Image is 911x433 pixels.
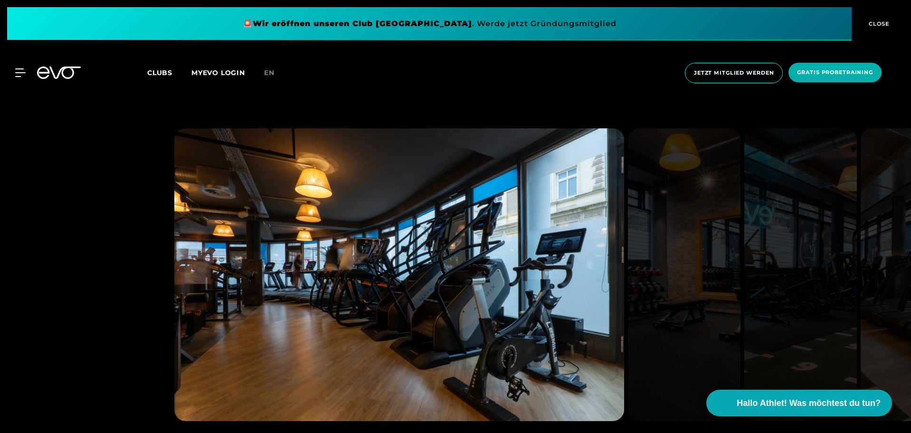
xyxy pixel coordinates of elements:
[191,68,245,77] a: MYEVO LOGIN
[174,128,624,421] img: evofitness
[147,68,172,77] span: Clubs
[797,68,873,77] span: Gratis Probetraining
[628,128,740,421] img: evofitness
[682,63,786,83] a: Jetzt Mitglied werden
[737,397,881,410] span: Hallo Athlet! Was möchtest du tun?
[264,67,286,78] a: en
[786,63,884,83] a: Gratis Probetraining
[694,69,774,77] span: Jetzt Mitglied werden
[852,7,904,40] button: CLOSE
[866,19,890,28] span: CLOSE
[744,128,857,421] img: evofitness
[147,68,191,77] a: Clubs
[706,390,892,416] button: Hallo Athlet! Was möchtest du tun?
[264,68,275,77] span: en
